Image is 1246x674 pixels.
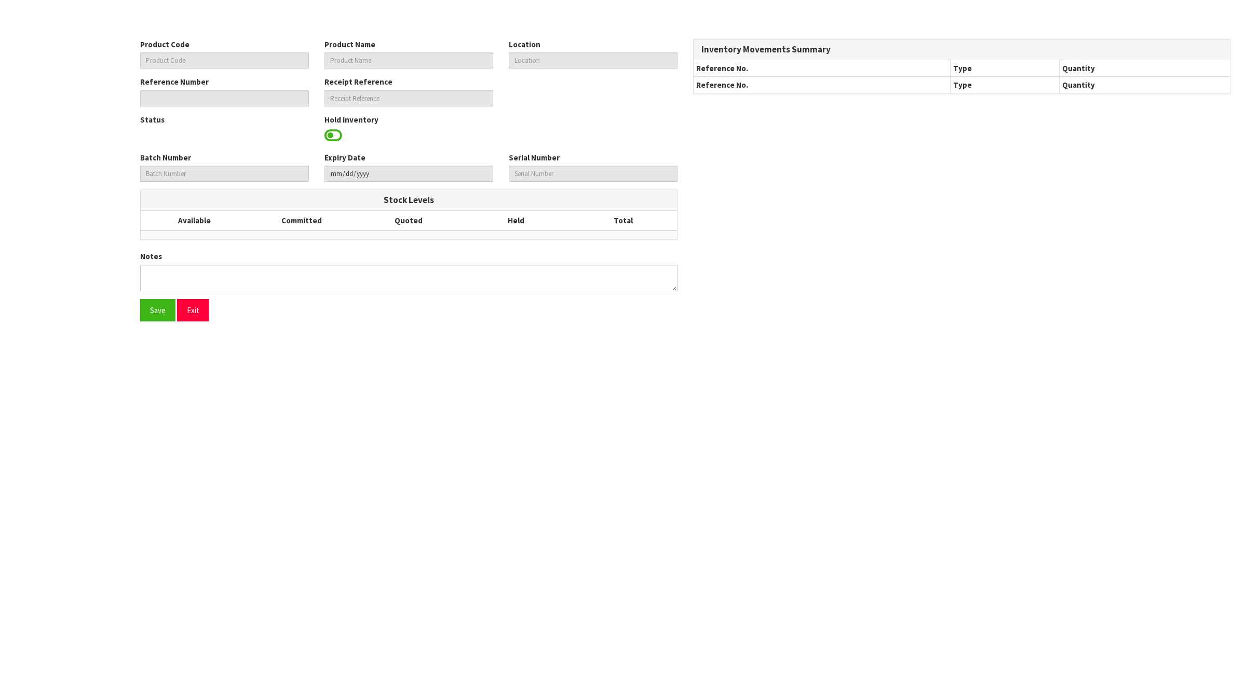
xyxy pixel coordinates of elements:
th: Type [950,77,1059,93]
label: Status [140,114,165,125]
label: Batch Number [140,152,191,163]
th: Quantity [1059,77,1230,93]
th: Committed [248,211,356,231]
input: Product Code [140,52,309,69]
button: Save [140,299,175,321]
input: Serial Number [509,166,678,182]
label: Serial Number [509,152,560,163]
th: Held [463,211,570,231]
th: Available [141,211,248,231]
th: Reference No. [694,60,950,77]
label: Receipt Reference [324,76,392,87]
label: Hold Inventory [324,114,378,125]
label: Expiry Date [324,152,365,163]
th: Quoted [355,211,463,231]
button: Exit [177,299,209,321]
input: Location [509,52,678,69]
label: Product Code [140,39,189,50]
h3: Stock Levels [148,195,669,205]
label: Location [509,39,540,50]
th: Quantity [1059,60,1230,77]
input: Product Name [324,52,493,69]
th: Reference No. [694,77,950,93]
label: Notes [140,251,162,262]
h3: Inventory Movements Summary [701,45,1222,55]
th: Total [570,211,677,231]
input: Receipt Reference [324,90,493,106]
input: Batch Number [140,166,309,182]
th: Type [950,60,1059,77]
label: Product Name [324,39,375,50]
label: Reference Number [140,76,209,87]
